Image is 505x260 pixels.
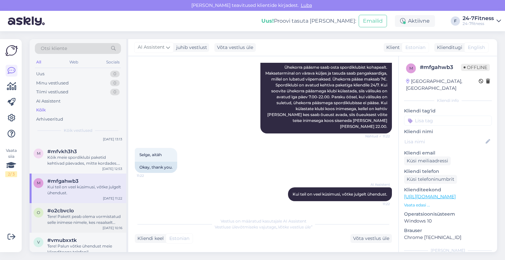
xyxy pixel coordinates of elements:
[110,71,120,77] div: 0
[406,78,479,92] div: [GEOGRAPHIC_DATA], [GEOGRAPHIC_DATA]
[461,64,490,71] span: Offline
[110,89,120,95] div: 0
[365,182,390,187] span: AI Assistent
[35,58,42,66] div: All
[463,16,494,21] div: 24-7Fitness
[47,154,122,166] div: Kõik meie spordiklubi paketid kehtivad päevades, mitte kordades. Näiteks 30 päeva pakett kehtib o...
[404,175,457,184] div: Küsi telefoninumbrit
[299,2,314,8] span: Luba
[215,225,312,229] span: Vestluse ülevõtmiseks vajutage
[214,43,256,52] div: Võta vestlus üle
[365,134,390,139] span: Nähtud ✓ 11:22
[47,243,122,255] div: Tere! Palun võtke ühendust meie klienditoega telefonil [PHONE_NUMBER]. Klienditeenindus on avatud...
[37,240,40,245] span: v
[36,71,44,77] div: Uus
[37,210,40,215] span: o
[139,152,162,157] span: Selge, aitäh
[36,98,60,105] div: AI Assistent
[5,44,18,57] img: Askly Logo
[265,53,388,129] span: Tere! Ühekorra pääsme saab osta spordiklubist kohapealt. Makseterminal on värava küljes ja tasuda...
[404,156,451,165] div: Küsi meiliaadressi
[404,107,492,114] p: Kliendi tag'id
[36,89,68,95] div: Tiimi vestlused
[221,219,306,224] span: Vestlus on määratud kasutajale AI Assistent
[103,225,122,230] div: [DATE] 10:16
[404,128,492,135] p: Kliendi nimi
[102,166,122,171] div: [DATE] 12:53
[47,184,122,196] div: Kui teil on veel küsimusi, võtke julgelt ühendust.
[138,44,165,51] span: AI Assistent
[41,45,67,52] span: Otsi kliente
[404,186,492,193] p: Klienditeekond
[37,151,40,156] span: m
[261,18,274,24] b: Uus!
[37,180,40,185] span: m
[174,44,207,51] div: juhib vestlust
[365,201,390,206] span: 11:22
[404,150,492,156] p: Kliendi email
[103,137,122,142] div: [DATE] 13:13
[64,128,92,133] span: Kõik vestlused
[463,21,494,26] div: 24-7fitness
[36,107,46,113] div: Kõik
[404,138,484,145] input: Lisa nimi
[47,149,77,154] span: #mfvkh3h3
[404,194,456,200] a: [URL][DOMAIN_NAME]
[404,211,492,218] p: Operatsioonisüsteem
[451,16,460,26] div: F
[359,15,387,27] button: Emailid
[137,173,161,178] span: 11:22
[68,58,80,66] div: Web
[350,234,392,243] div: Võta vestlus üle
[105,58,121,66] div: Socials
[110,80,120,86] div: 0
[404,98,492,104] div: Kliendi info
[434,44,462,51] div: Klienditugi
[420,63,461,71] div: # mfgahwb3
[293,192,387,197] span: Kui teil on veel küsimusi, võtke julgelt ühendust.
[47,208,74,214] span: #o2cbvclo
[409,66,413,71] span: m
[404,218,492,225] p: Windows 10
[404,234,492,241] p: Chrome [TECHNICAL_ID]
[404,227,492,234] p: Brauser
[36,80,69,86] div: Minu vestlused
[103,196,122,201] div: [DATE] 11:22
[261,17,356,25] div: Proovi tasuta [PERSON_NAME]:
[36,116,63,123] div: Arhiveeritud
[404,168,492,175] p: Kliendi telefon
[405,44,425,51] span: Estonian
[404,248,492,253] div: [PERSON_NAME]
[135,162,177,173] div: Okay, thank you.
[463,16,501,26] a: 24-7Fitness24-7fitness
[169,235,189,242] span: Estonian
[276,225,312,229] i: „Võtke vestlus üle”
[135,235,164,242] div: Kliendi keel
[468,44,485,51] span: English
[384,44,400,51] div: Klient
[47,178,79,184] span: #mfgahwb3
[5,171,17,177] div: 2 / 3
[395,15,435,27] div: Aktiivne
[404,116,492,126] input: Lisa tag
[47,237,77,243] span: #vmubxxtk
[404,202,492,208] p: Vaata edasi ...
[5,148,17,177] div: Vaata siia
[47,214,122,225] div: Tere! Pakett peab olema vormistatud selle inimese nimele, kes reaalselt kasutab spordiklubi teenu...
